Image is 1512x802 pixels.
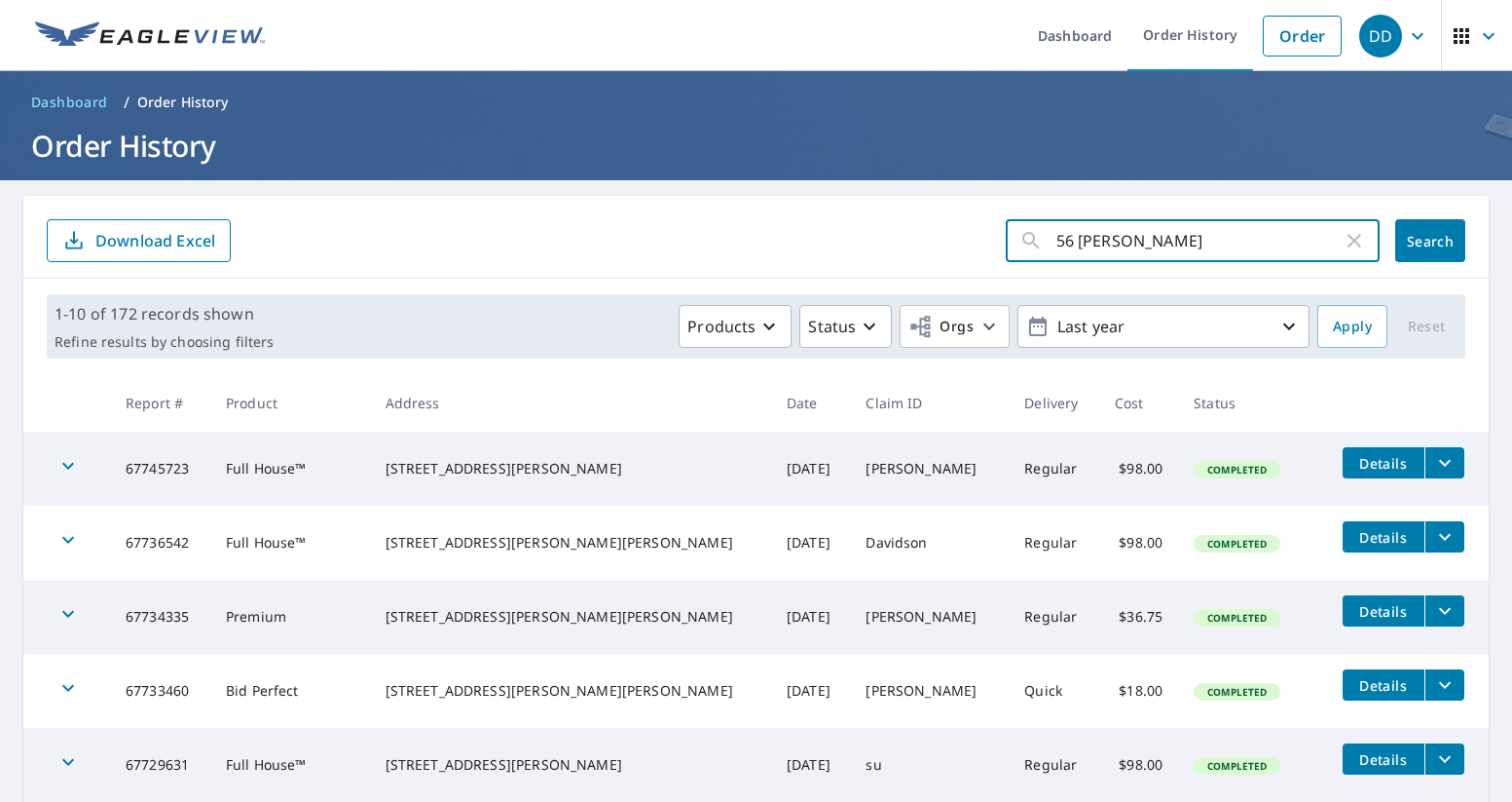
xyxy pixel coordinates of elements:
[1343,744,1424,775] button: detailsBtn-67729631
[771,506,850,580] td: [DATE]
[386,755,756,775] div: [STREET_ADDRESS][PERSON_NAME]
[137,93,229,112] p: Order History
[1196,537,1278,551] span: Completed
[1099,432,1178,506] td: $98.00
[1099,728,1178,802] td: $98.00
[210,728,370,802] td: Full House™
[210,432,370,506] td: Full House™
[1343,447,1424,478] button: detailsBtn-67745723
[210,654,370,728] td: Bid Perfect
[908,315,974,339] span: Orgs
[1009,432,1098,506] td: Regular
[1343,521,1424,553] button: detailsBtn-67736542
[110,374,210,432] th: Report #
[31,93,108,112] span: Dashboard
[850,374,1009,432] th: Claim ID
[386,533,756,553] div: [STREET_ADDRESS][PERSON_NAME][PERSON_NAME]
[23,126,1489,166] h1: Order History
[47,219,231,262] button: Download Excel
[1354,602,1413,621] span: Details
[1196,685,1278,699] span: Completed
[386,607,756,627] div: [STREET_ADDRESS][PERSON_NAME][PERSON_NAME]
[1056,213,1343,268] input: Address, Report #, Claim ID, etc.
[1017,305,1309,348] button: Last year
[771,728,850,802] td: [DATE]
[1009,654,1098,728] td: Quick
[1178,374,1327,432] th: Status
[1424,744,1464,775] button: filesDropdownBtn-67729631
[771,374,850,432] th: Date
[1099,374,1178,432] th: Cost
[23,87,1489,118] nav: breadcrumb
[771,654,850,728] td: [DATE]
[1009,728,1098,802] td: Regular
[386,459,756,478] div: [STREET_ADDRESS][PERSON_NAME]
[799,305,892,348] button: Status
[1354,528,1413,547] span: Details
[110,654,210,728] td: 67733460
[1343,595,1424,627] button: detailsBtn-67734335
[1317,305,1387,348] button: Apply
[1196,611,1278,625] span: Completed
[850,432,1009,506] td: [PERSON_NAME]
[1263,16,1342,57] a: Order
[1424,447,1464,478] button: filesDropdownBtn-67745723
[1411,232,1450,250] span: Search
[110,432,210,506] td: 67745723
[1359,15,1402,57] div: DD
[808,315,856,338] p: Status
[1424,595,1464,627] button: filesDropdownBtn-67734335
[1099,506,1178,580] td: $98.00
[679,305,792,348] button: Products
[1009,580,1098,654] td: Regular
[386,681,756,701] div: [STREET_ADDRESS][PERSON_NAME][PERSON_NAME]
[1050,310,1277,344] p: Last year
[1196,759,1278,773] span: Completed
[370,374,771,432] th: Address
[1099,580,1178,654] td: $36.75
[110,580,210,654] td: 67734335
[1395,219,1465,262] button: Search
[1354,676,1413,695] span: Details
[210,506,370,580] td: Full House™
[210,580,370,654] td: Premium
[1354,750,1413,769] span: Details
[687,315,756,338] p: Products
[110,506,210,580] td: 67736542
[850,506,1009,580] td: Davidson
[210,374,370,432] th: Product
[771,580,850,654] td: [DATE]
[1424,669,1464,701] button: filesDropdownBtn-67733460
[55,333,274,351] p: Refine results by choosing filters
[771,432,850,506] td: [DATE]
[124,91,129,114] li: /
[55,302,274,325] p: 1-10 of 172 records shown
[1196,463,1278,477] span: Completed
[1009,374,1098,432] th: Delivery
[23,87,116,118] a: Dashboard
[1009,506,1098,580] td: Regular
[1333,315,1372,339] span: Apply
[850,580,1009,654] td: [PERSON_NAME]
[110,728,210,802] td: 67729631
[95,230,215,251] p: Download Excel
[1099,654,1178,728] td: $18.00
[1424,521,1464,553] button: filesDropdownBtn-67736542
[1354,454,1413,473] span: Details
[1343,669,1424,701] button: detailsBtn-67733460
[900,305,1010,348] button: Orgs
[850,654,1009,728] td: [PERSON_NAME]
[850,728,1009,802] td: su
[35,21,265,51] img: EV Logo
